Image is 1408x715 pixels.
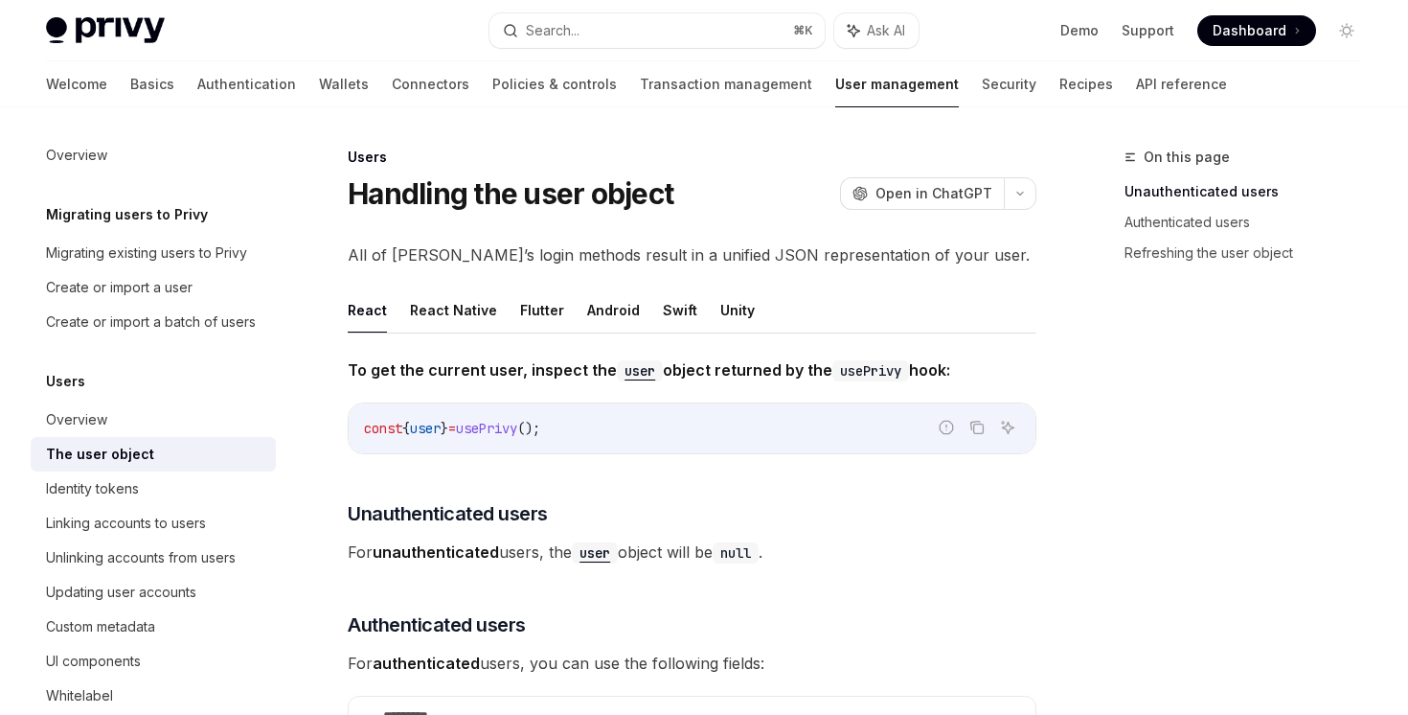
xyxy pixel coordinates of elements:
a: Demo [1060,21,1099,40]
a: Policies & controls [492,61,617,107]
div: Search... [526,19,579,42]
span: = [448,420,456,437]
span: Authenticated users [348,611,526,638]
button: Search...⌘K [489,13,824,48]
h5: Users [46,370,85,393]
button: Copy the contents from the code block [965,415,989,440]
a: Updating user accounts [31,575,276,610]
span: const [364,420,402,437]
a: Linking accounts to users [31,506,276,541]
button: Ask AI [995,415,1020,440]
a: Dashboard [1197,15,1316,46]
div: Linking accounts to users [46,512,206,535]
button: Swift [663,288,697,333]
a: Identity tokens [31,472,276,506]
span: Dashboard [1213,21,1286,40]
span: All of [PERSON_NAME]’s login methods result in a unified JSON representation of your user. [348,242,1036,268]
div: Updating user accounts [46,581,196,604]
button: Unity [720,288,755,333]
a: UI components [31,644,276,679]
a: Create or import a user [31,270,276,305]
span: Open in ChatGPT [875,184,992,203]
a: Migrating existing users to Privy [31,236,276,270]
div: Whitelabel [46,684,113,707]
div: The user object [46,443,154,466]
h1: Handling the user object [348,176,673,211]
div: Unlinking accounts from users [46,546,236,569]
code: user [572,542,618,564]
a: Unauthenticated users [1124,176,1377,207]
a: Overview [31,138,276,173]
button: React [348,288,387,333]
a: Whitelabel [31,679,276,713]
strong: unauthenticated [373,542,499,562]
button: Open in ChatGPT [840,177,1004,210]
a: Overview [31,403,276,437]
a: Welcome [46,61,107,107]
div: UI components [46,650,141,673]
a: Authentication [197,61,296,107]
button: React Native [410,288,497,333]
span: Unauthenticated users [348,500,548,527]
div: Create or import a batch of users [46,311,256,334]
span: (); [517,420,540,437]
strong: authenticated [373,654,480,673]
h5: Migrating users to Privy [46,203,208,226]
span: } [441,420,448,437]
a: Connectors [392,61,469,107]
a: Wallets [319,61,369,107]
a: The user object [31,437,276,472]
span: { [402,420,410,437]
a: Support [1122,21,1174,40]
div: Users [348,148,1036,167]
a: Transaction management [640,61,812,107]
button: Report incorrect code [934,415,959,440]
div: Identity tokens [46,477,139,500]
div: Custom metadata [46,615,155,638]
span: ⌘ K [793,23,813,38]
span: For users, you can use the following fields: [348,650,1036,677]
div: Create or import a user [46,276,193,299]
button: Android [587,288,640,333]
div: Overview [46,408,107,431]
a: Custom metadata [31,610,276,644]
button: Ask AI [834,13,919,48]
span: usePrivy [456,420,517,437]
span: Ask AI [867,21,905,40]
a: User management [835,61,959,107]
a: API reference [1136,61,1227,107]
a: Security [982,61,1036,107]
a: user [572,542,618,562]
a: Authenticated users [1124,207,1377,238]
button: Toggle dark mode [1331,15,1362,46]
div: Overview [46,144,107,167]
span: user [410,420,441,437]
code: user [617,360,663,381]
span: On this page [1144,146,1230,169]
a: Refreshing the user object [1124,238,1377,268]
code: usePrivy [832,360,909,381]
img: light logo [46,17,165,44]
a: Create or import a batch of users [31,305,276,339]
strong: To get the current user, inspect the object returned by the hook: [348,360,950,380]
code: null [713,542,759,564]
span: For users, the object will be . [348,539,1036,565]
a: Basics [130,61,174,107]
a: Unlinking accounts from users [31,541,276,575]
div: Migrating existing users to Privy [46,242,247,265]
a: user [617,360,663,380]
button: Flutter [520,288,564,333]
a: Recipes [1059,61,1113,107]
